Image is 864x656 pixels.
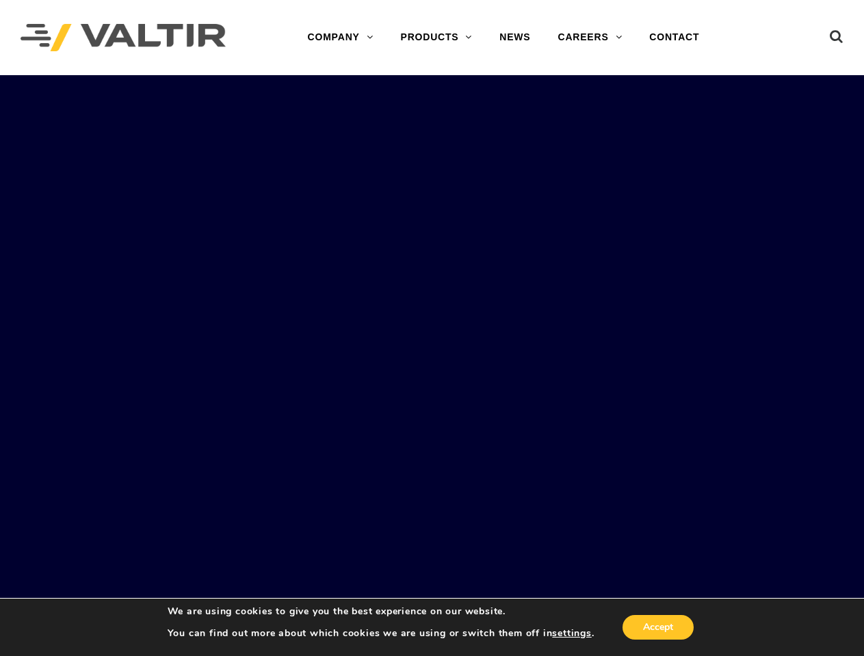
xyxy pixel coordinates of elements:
img: Valtir [21,24,226,52]
a: PRODUCTS [387,24,486,51]
a: COMPANY [294,24,387,51]
a: CAREERS [544,24,636,51]
a: NEWS [486,24,544,51]
button: settings [552,627,591,640]
button: Accept [623,615,694,640]
p: We are using cookies to give you the best experience on our website. [168,605,594,618]
p: You can find out more about which cookies we are using or switch them off in . [168,627,594,640]
a: CONTACT [636,24,713,51]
